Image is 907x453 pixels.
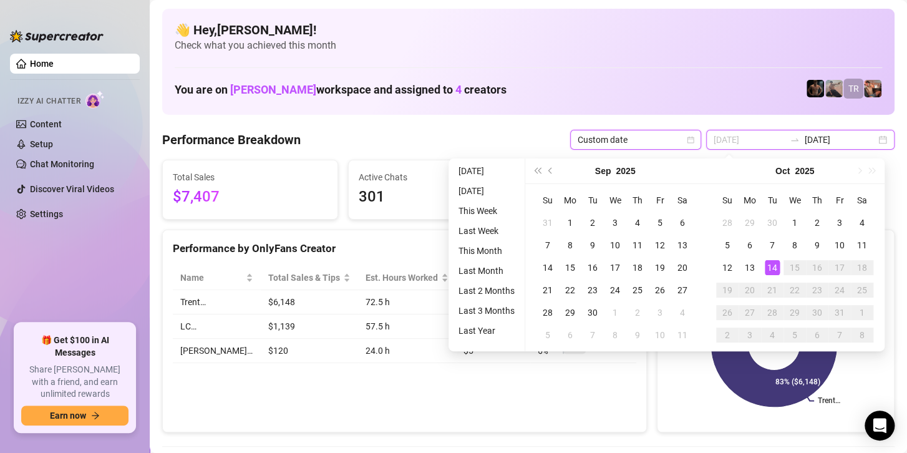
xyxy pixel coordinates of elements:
input: Start date [714,133,785,147]
td: 2025-09-03 [604,212,626,234]
td: $6,148 [261,290,358,314]
li: This Month [453,243,520,258]
td: 2025-09-14 [536,256,559,279]
span: Active Chats [359,170,513,184]
div: 30 [765,215,780,230]
a: Home [30,59,54,69]
div: 29 [787,305,802,320]
div: 2 [585,215,600,230]
td: 2025-10-20 [739,279,761,301]
td: 2025-10-08 [783,234,806,256]
div: 26 [720,305,735,320]
td: 2025-10-05 [716,234,739,256]
li: [DATE] [453,183,520,198]
div: 9 [585,238,600,253]
button: Choose a month [775,158,790,183]
td: 2025-10-19 [716,279,739,301]
td: $5 [456,339,530,363]
div: 25 [630,283,645,298]
td: 2025-10-29 [783,301,806,324]
div: 2 [720,328,735,343]
div: 17 [608,260,623,275]
span: to [790,135,800,145]
div: 11 [630,238,645,253]
td: 2025-09-28 [536,301,559,324]
th: Tu [761,189,783,212]
div: 11 [675,328,690,343]
div: 22 [563,283,578,298]
div: 30 [810,305,825,320]
td: 2025-09-26 [649,279,671,301]
div: 1 [855,305,870,320]
td: 2025-09-16 [581,256,604,279]
li: Last 2 Months [453,283,520,298]
td: 2025-10-11 [671,324,694,346]
div: Performance by OnlyFans Creator [173,240,636,257]
td: 2025-11-05 [783,324,806,346]
div: 8 [563,238,578,253]
h4: Performance Breakdown [162,131,301,149]
td: 2025-10-08 [604,324,626,346]
span: Share [PERSON_NAME] with a friend, and earn unlimited rewards [21,364,129,401]
td: 2025-09-27 [671,279,694,301]
div: 4 [675,305,690,320]
div: 28 [720,215,735,230]
a: Settings [30,209,63,219]
div: 20 [742,283,757,298]
div: 19 [720,283,735,298]
td: 2025-09-06 [671,212,694,234]
td: 2025-10-11 [851,234,873,256]
td: 72.5 h [358,290,456,314]
div: 10 [832,238,847,253]
div: 5 [720,238,735,253]
div: 13 [742,260,757,275]
div: 3 [832,215,847,230]
div: 16 [810,260,825,275]
div: 6 [675,215,690,230]
span: Custom date [578,130,694,149]
td: 2025-11-02 [716,324,739,346]
span: $7,407 [173,185,327,209]
td: 2025-09-29 [739,212,761,234]
td: 2025-09-08 [559,234,581,256]
div: 27 [742,305,757,320]
td: 2025-10-14 [761,256,783,279]
td: 2025-09-28 [716,212,739,234]
div: 3 [652,305,667,320]
td: 2025-10-24 [828,279,851,301]
td: Trent… [173,290,261,314]
span: arrow-right [91,411,100,420]
div: 8 [787,238,802,253]
img: Osvaldo [864,80,881,97]
div: 13 [675,238,690,253]
div: 2 [630,305,645,320]
img: AI Chatter [85,90,105,109]
th: Tu [581,189,604,212]
div: 15 [787,260,802,275]
td: $120 [261,339,358,363]
td: 24.0 h [358,339,456,363]
td: 2025-10-01 [783,212,806,234]
div: 11 [855,238,870,253]
td: 2025-09-21 [536,279,559,301]
div: 14 [540,260,555,275]
div: 2 [810,215,825,230]
div: Est. Hours Worked [366,271,439,285]
div: 14 [765,260,780,275]
td: 2025-10-26 [716,301,739,324]
td: 2025-10-09 [626,324,649,346]
td: 2025-10-10 [649,324,671,346]
td: 2025-09-02 [581,212,604,234]
img: Trent [807,80,824,97]
text: Trent… [818,396,840,405]
td: 2025-10-07 [761,234,783,256]
a: Chat Monitoring [30,159,94,169]
li: Last Month [453,263,520,278]
div: 9 [810,238,825,253]
button: Choose a year [795,158,814,183]
span: Earn now [50,411,86,421]
span: Izzy AI Chatter [17,95,80,107]
span: 4 [455,83,462,96]
div: 26 [652,283,667,298]
td: 2025-09-10 [604,234,626,256]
